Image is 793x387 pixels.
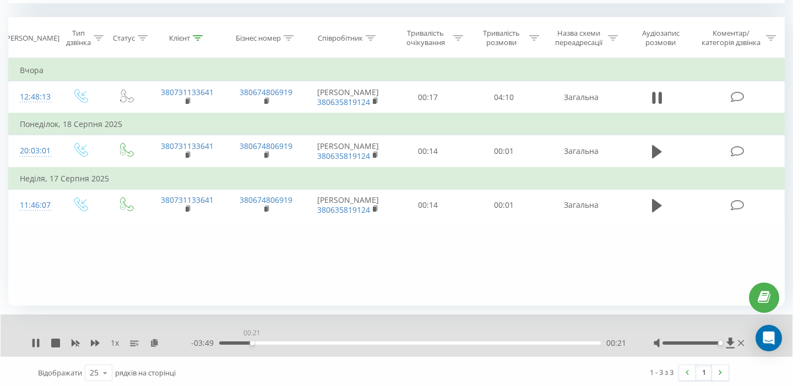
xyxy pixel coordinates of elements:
a: 380635819124 [317,204,370,215]
td: 00:14 [390,135,466,168]
div: 1 - 3 з 3 [650,367,673,378]
div: Тип дзвінка [66,29,91,47]
td: 00:17 [390,81,466,114]
div: Клієнт [169,34,190,43]
div: Бізнес номер [236,34,281,43]
a: 1 [696,365,712,380]
td: Загальна [542,189,621,221]
a: 380674806919 [240,87,292,97]
td: Понеділок, 18 Серпня 2025 [9,113,785,135]
td: [PERSON_NAME] [306,189,390,221]
td: Загальна [542,81,621,114]
td: [PERSON_NAME] [306,81,390,114]
div: Accessibility label [250,341,254,345]
div: 25 [90,367,99,378]
td: [PERSON_NAME] [306,135,390,168]
a: 380674806919 [240,195,292,205]
a: 380731133641 [161,141,214,151]
span: 00:21 [606,338,626,349]
div: Назва схеми переадресації [552,29,605,47]
div: Статус [113,34,135,43]
div: Співробітник [318,34,363,43]
a: 380731133641 [161,195,214,205]
div: 11:46:07 [20,195,46,216]
a: 380731133641 [161,87,214,97]
td: Вчора [9,59,785,81]
span: 1 x [111,338,119,349]
div: Accessibility label [718,341,723,345]
div: Тривалість розмови [476,29,526,47]
span: рядків на сторінці [115,368,176,378]
a: 380674806919 [240,141,292,151]
td: 04:10 [466,81,542,114]
div: 12:48:13 [20,86,46,108]
td: 00:14 [390,189,466,221]
div: Open Intercom Messenger [756,325,782,351]
div: Коментар/категорія дзвінка [699,29,763,47]
a: 380635819124 [317,151,370,161]
div: [PERSON_NAME] [4,34,59,43]
div: 20:03:01 [20,140,46,162]
div: Тривалість очікування [400,29,451,47]
td: Неділя, 17 Серпня 2025 [9,168,785,190]
div: 00:21 [241,325,263,341]
td: 00:01 [466,135,542,168]
div: Аудіозапис розмови [631,29,691,47]
span: - 03:49 [191,338,219,349]
td: Загальна [542,135,621,168]
span: Відображати [38,368,82,378]
td: 00:01 [466,189,542,221]
a: 380635819124 [317,97,370,107]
